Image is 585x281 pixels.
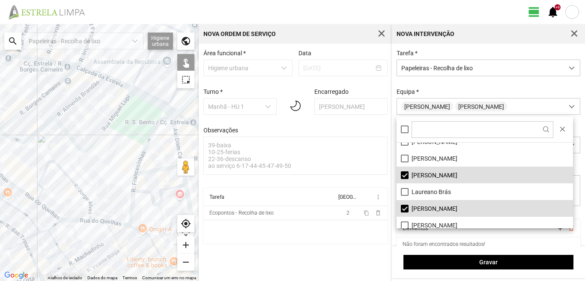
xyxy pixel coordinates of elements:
div: Higiene urbana [148,33,173,50]
div: [GEOGRAPHIC_DATA] [338,194,356,200]
span: [PERSON_NAME] [455,102,507,111]
span: [PERSON_NAME] [412,205,457,212]
button: delete_outline [567,225,574,232]
div: +9 [555,4,561,10]
div: remove [177,254,194,271]
span: content_copy [364,210,369,216]
div: Tarefa [209,194,224,200]
button: Dados do mapa [87,275,117,281]
li: Joaquim Dias [397,150,573,167]
span: delete_outline [375,209,382,216]
li: Luís Nunes [397,200,573,217]
label: Área funcional * [203,50,246,57]
label: Equipa * [397,88,419,95]
span: [PERSON_NAME] [412,222,457,229]
span: more_vert [375,194,382,200]
button: Gravar [403,255,573,269]
label: Encarregado [314,88,349,95]
div: touch_app [177,54,194,71]
li: Paula Pinto [397,217,573,233]
button: content_copy [364,209,370,216]
div: dropdown trigger [564,60,580,76]
span: [PERSON_NAME] [412,155,457,162]
label: Data [298,50,311,57]
a: Termos (abre num novo separador) [122,275,137,280]
span: [PERSON_NAME] [401,102,453,111]
span: 2 [346,210,349,216]
div: search [4,33,21,50]
div: add [177,236,194,254]
img: file [6,4,94,20]
label: Tarefa * [397,50,418,57]
div: Nova intervenção [397,31,454,37]
div: Nova Ordem de Serviço [203,31,276,37]
li: Laureano Brás [397,183,573,200]
div: highlight_alt [177,71,194,88]
span: Papeleiras - Recolha de lixo [397,60,564,76]
button: Arraste o Pegman para o mapa para abrir o Street View [177,158,194,176]
a: Comunicar um erro no mapa [142,275,196,280]
img: Google [2,270,30,281]
span: Laureano Brás [412,188,451,195]
img: 01n.svg [290,97,301,115]
span: Gravar [408,259,569,266]
span: notifications [546,6,559,18]
li: José Seixas [397,167,573,183]
span: view_day [528,6,540,18]
div: Ecopontos - Recolha de lixo [209,210,274,216]
div: public [177,33,194,50]
div: my_location [177,215,194,232]
a: Abrir esta área no Google Maps (abre uma nova janela) [2,270,30,281]
span: [PERSON_NAME] [412,172,457,179]
div: Não foram encontrados resultados! [403,241,485,247]
label: Observações [203,127,238,134]
label: Turno * [203,88,223,95]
